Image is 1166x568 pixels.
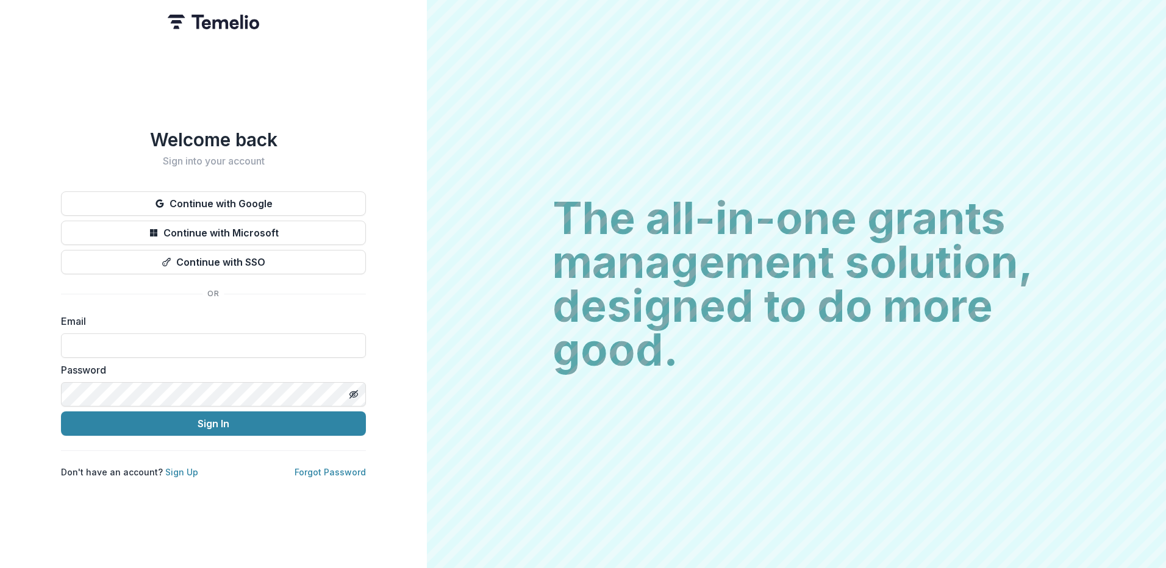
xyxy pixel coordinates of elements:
a: Sign Up [165,467,198,477]
button: Toggle password visibility [344,385,363,404]
img: Temelio [168,15,259,29]
button: Sign In [61,411,366,436]
button: Continue with Google [61,191,366,216]
a: Forgot Password [295,467,366,477]
label: Email [61,314,359,328]
button: Continue with Microsoft [61,221,366,245]
h2: Sign into your account [61,155,366,167]
h1: Welcome back [61,129,366,151]
label: Password [61,363,359,377]
p: Don't have an account? [61,466,198,478]
button: Continue with SSO [61,250,366,274]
